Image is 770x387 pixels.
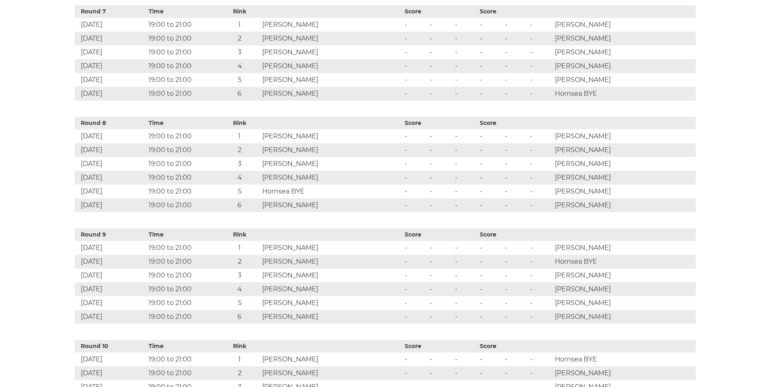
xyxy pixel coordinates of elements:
[147,117,219,129] th: Time
[75,282,147,296] td: [DATE]
[403,157,428,171] td: -
[453,282,478,296] td: -
[147,228,219,241] th: Time
[403,282,428,296] td: -
[403,241,428,255] td: -
[403,198,428,212] td: -
[403,45,428,59] td: -
[553,198,695,212] td: [PERSON_NAME]
[528,171,553,185] td: -
[260,296,403,310] td: [PERSON_NAME]
[453,59,478,73] td: -
[478,241,503,255] td: -
[219,269,260,282] td: 3
[553,296,695,310] td: [PERSON_NAME]
[478,171,503,185] td: -
[260,73,403,87] td: [PERSON_NAME]
[403,117,478,129] th: Score
[147,18,219,32] td: 19:00 to 21:00
[403,366,428,380] td: -
[428,45,453,59] td: -
[428,87,453,101] td: -
[260,171,403,185] td: [PERSON_NAME]
[553,32,695,45] td: [PERSON_NAME]
[75,353,147,366] td: [DATE]
[403,255,428,269] td: -
[260,353,403,366] td: [PERSON_NAME]
[453,296,478,310] td: -
[147,157,219,171] td: 19:00 to 21:00
[219,353,260,366] td: 1
[453,241,478,255] td: -
[503,353,528,366] td: -
[478,310,503,324] td: -
[75,198,147,212] td: [DATE]
[403,129,428,143] td: -
[219,310,260,324] td: 6
[147,241,219,255] td: 19:00 to 21:00
[428,255,453,269] td: -
[503,59,528,73] td: -
[453,129,478,143] td: -
[553,129,695,143] td: [PERSON_NAME]
[260,366,403,380] td: [PERSON_NAME]
[503,310,528,324] td: -
[428,185,453,198] td: -
[553,353,695,366] td: Hornsea BYE
[503,255,528,269] td: -
[478,353,503,366] td: -
[403,18,428,32] td: -
[478,5,553,18] th: Score
[147,59,219,73] td: 19:00 to 21:00
[528,198,553,212] td: -
[147,87,219,101] td: 19:00 to 21:00
[219,117,260,129] th: Rink
[219,282,260,296] td: 4
[75,171,147,185] td: [DATE]
[219,157,260,171] td: 3
[219,185,260,198] td: 5
[553,310,695,324] td: [PERSON_NAME]
[478,366,503,380] td: -
[528,269,553,282] td: -
[553,143,695,157] td: [PERSON_NAME]
[428,198,453,212] td: -
[503,282,528,296] td: -
[403,269,428,282] td: -
[553,366,695,380] td: [PERSON_NAME]
[260,143,403,157] td: [PERSON_NAME]
[503,129,528,143] td: -
[75,157,147,171] td: [DATE]
[147,310,219,324] td: 19:00 to 21:00
[260,157,403,171] td: [PERSON_NAME]
[503,241,528,255] td: -
[478,18,503,32] td: -
[528,296,553,310] td: -
[428,18,453,32] td: -
[503,269,528,282] td: -
[428,269,453,282] td: -
[75,32,147,45] td: [DATE]
[260,310,403,324] td: [PERSON_NAME]
[147,5,219,18] th: Time
[219,228,260,241] th: Rink
[260,185,403,198] td: Hornsea BYE
[147,73,219,87] td: 19:00 to 21:00
[428,32,453,45] td: -
[553,157,695,171] td: [PERSON_NAME]
[528,143,553,157] td: -
[147,143,219,157] td: 19:00 to 21:00
[478,157,503,171] td: -
[147,32,219,45] td: 19:00 to 21:00
[403,59,428,73] td: -
[219,87,260,101] td: 6
[478,45,503,59] td: -
[428,353,453,366] td: -
[260,282,403,296] td: [PERSON_NAME]
[219,255,260,269] td: 2
[75,45,147,59] td: [DATE]
[219,45,260,59] td: 3
[147,340,219,353] th: Time
[147,366,219,380] td: 19:00 to 21:00
[147,171,219,185] td: 19:00 to 21:00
